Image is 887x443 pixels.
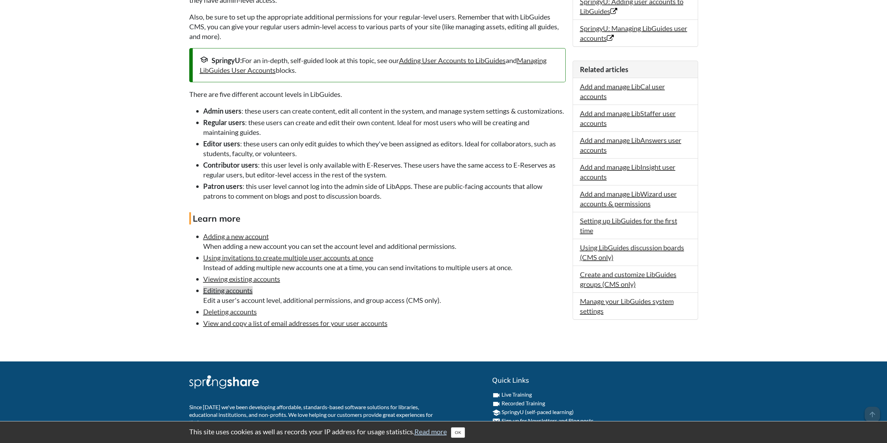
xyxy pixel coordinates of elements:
[580,163,675,181] a: Add and manage LibInsight user accounts
[203,161,258,169] strong: Contributor users
[203,232,269,240] a: Adding a new account
[580,24,687,42] a: SpringyU: Managing LibGuides user accounts
[580,65,628,74] span: Related articles
[580,136,681,154] a: Add and manage LibAnswers user accounts
[203,182,243,190] strong: Patron users
[580,243,684,261] a: Using LibGuides discussion boards (CMS only)
[203,107,242,115] strong: Admin users
[203,319,388,327] a: View and copy a list of email addresses for your user accounts
[580,190,677,208] a: Add and manage LibWizard user accounts & permissions
[212,56,242,64] strong: SpringyU:
[189,403,438,427] p: Since [DATE] we've been developing affordable, standards-based software solutions for libraries, ...
[182,427,705,438] div: This site uses cookies as well as records your IP address for usage statistics.
[200,55,208,64] span: school
[492,417,500,426] i: email
[203,118,245,127] strong: Regular users
[580,109,676,127] a: Add and manage LibStaffer user accounts
[502,408,574,415] a: SpringyU (self-paced learning)
[189,212,566,224] h4: Learn more
[203,253,373,262] a: Using invitations to create multiple user accounts at once
[203,160,566,180] li: : this user level is only available with E-Reserves. These users have the same access to E-Reserv...
[502,417,594,424] a: Sign up for Newsletters and Blog posts
[203,286,253,295] a: Editing accounts
[502,400,545,406] a: Recorded Training
[451,427,465,438] button: Close
[203,231,566,251] li: When adding a new account you can set the account level and additional permissions.
[492,408,500,417] i: school
[492,391,500,399] i: videocam
[189,89,566,99] p: There are five different account levels in LibGuides.
[502,391,532,398] a: Live Training
[580,297,674,315] a: Manage your LibGuides system settings
[492,400,500,408] i: videocam
[189,12,566,41] p: Also, be sure to set up the appropriate additional permissions for your regular-level users. Reme...
[414,427,447,436] a: Read more
[492,375,698,385] h2: Quick Links
[399,56,506,64] a: Adding User Accounts to LibGuides
[203,139,566,158] li: : these users can only edit guides to which they've been assigned as editors. Ideal for collabora...
[203,275,280,283] a: Viewing existing accounts
[189,375,259,389] img: Springshare
[865,407,880,422] span: arrow_upward
[203,285,566,305] li: Edit a user's account level, additional permissions, and group access (CMS only).
[580,82,665,100] a: Add and manage LibCal user accounts
[203,181,566,201] li: : this user level cannot log into the admin side of LibApps. These are public-facing accounts tha...
[580,270,676,288] a: Create and customize LibGuides groups (CMS only)
[200,55,558,75] div: For an in-depth, self-guided look at this topic, see our and blocks.
[203,117,566,137] li: : these users can create and edit their own content. Ideal for most users who will be creating an...
[865,407,880,416] a: arrow_upward
[203,106,566,116] li: : these users can create content, edit all content in the system, and manage system settings & cu...
[203,307,257,316] a: Deleting accounts
[203,139,240,148] strong: Editor users
[203,253,566,272] li: Instead of adding multiple new accounts one at a time, you can send invitations to multiple users...
[580,216,677,235] a: Setting up LibGuides for the first time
